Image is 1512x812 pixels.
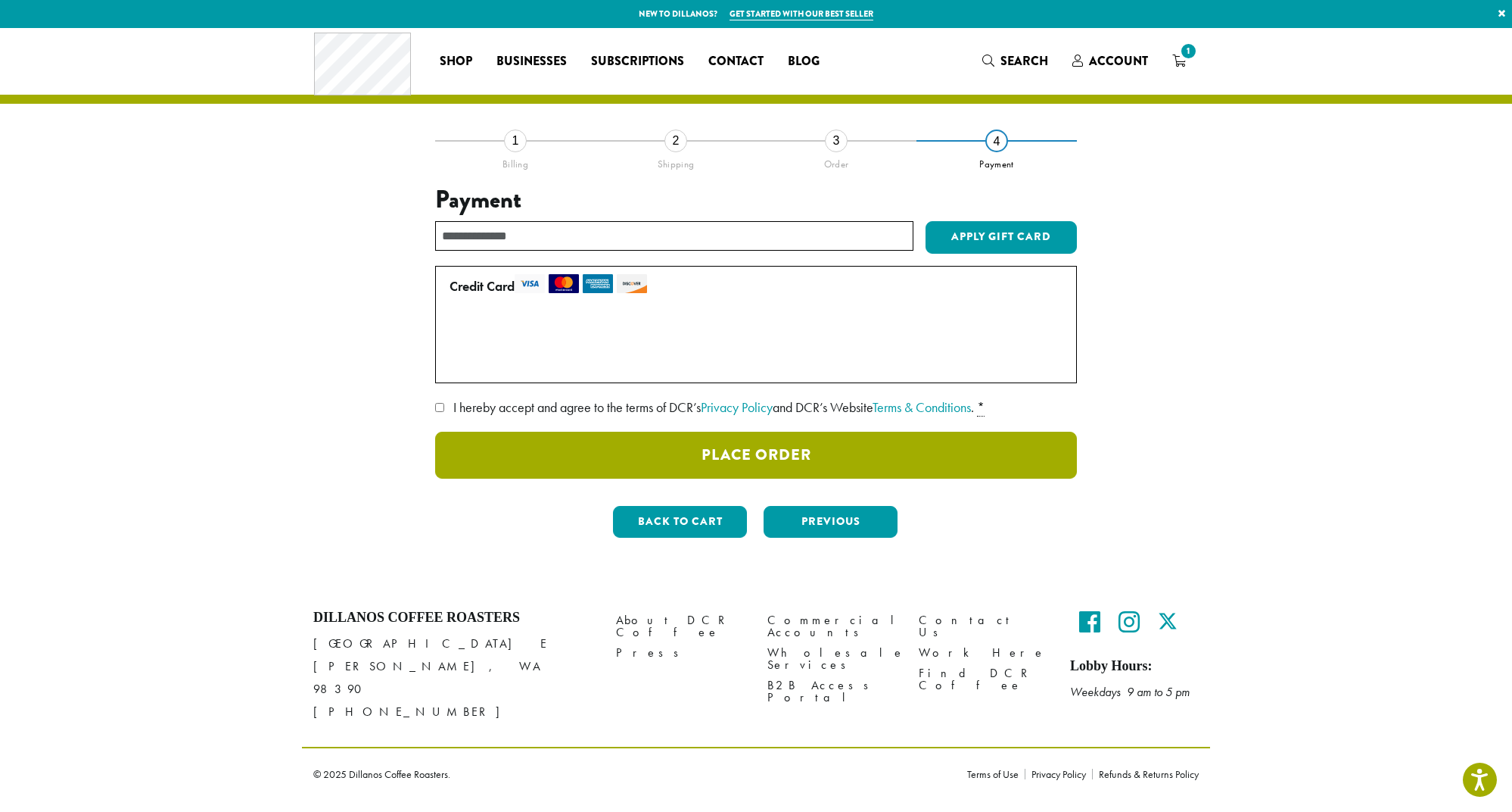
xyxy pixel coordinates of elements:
[596,152,756,170] div: Shipping
[916,152,1077,170] div: Payment
[613,506,747,538] button: Back to cart
[767,642,896,675] a: Wholesale Services
[496,52,567,71] span: Businesses
[919,642,1047,663] a: Work Here
[985,130,1008,152] div: 4
[977,398,985,417] abbr: required
[617,274,647,293] img: discover
[701,398,773,416] a: Privacy Policy
[450,274,1056,298] label: Credit Card
[440,52,472,71] span: Shop
[1092,769,1199,779] a: Refunds & Returns Policy
[767,676,896,708] a: B2B Access Portal
[313,632,593,723] p: [GEOGRAPHIC_DATA] E [PERSON_NAME], WA 98390 [PHONE_NUMBER]
[970,48,1060,73] a: Search
[435,403,444,412] input: I hereby accept and agree to the terms of DCR’sPrivacy Policyand DCR’s WebsiteTerms & Conditions. *
[756,152,916,170] div: Order
[313,769,944,779] p: © 2025 Dillanos Coffee Roasters.
[788,52,820,71] span: Blog
[583,274,613,293] img: amex
[764,506,898,538] button: Previous
[967,769,1025,779] a: Terms of Use
[664,130,687,152] div: 2
[435,432,1077,479] button: Place Order
[1089,52,1148,70] span: Account
[591,52,684,71] span: Subscriptions
[708,52,764,71] span: Contact
[926,221,1077,255] button: Apply Gift Card
[515,274,545,293] img: visa
[435,152,596,170] div: Billing
[1025,769,1092,779] a: Privacy Policy
[873,398,971,416] a: Terms & Conditions
[504,130,527,152] div: 1
[313,610,593,626] h4: Dillanos Coffee Roasters
[428,49,484,73] a: Shop
[1000,52,1048,70] span: Search
[730,8,873,20] a: Get started with our best seller
[1178,41,1199,61] span: 1
[919,610,1047,642] a: Contact Us
[549,274,579,293] img: mastercard
[919,664,1047,696] a: Find DCR Coffee
[825,130,848,152] div: 3
[1070,658,1199,675] h5: Lobby Hours:
[616,610,745,642] a: About DCR Coffee
[767,610,896,642] a: Commercial Accounts
[435,186,1077,214] h3: Payment
[616,642,745,663] a: Press
[1070,684,1190,700] em: Weekdays 9 am to 5 pm
[453,398,974,416] span: I hereby accept and agree to the terms of DCR’s and DCR’s Website .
